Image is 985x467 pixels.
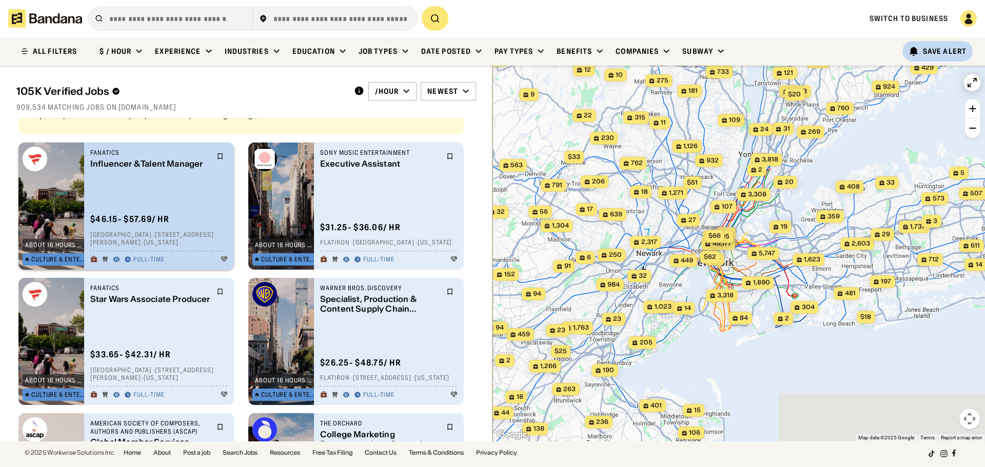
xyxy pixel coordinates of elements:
[409,450,464,456] a: Terms & Conditions
[133,391,165,399] div: Full-time
[496,323,504,332] span: 94
[609,251,622,259] span: 250
[684,304,691,313] span: 14
[858,435,914,440] span: Map data ©2025 Google
[687,178,698,186] span: $51
[495,47,533,56] div: Pay Types
[476,450,517,456] a: Privacy Policy
[784,69,793,77] span: 121
[100,47,131,56] div: $ / hour
[533,290,541,298] span: 94
[320,284,440,292] div: Warner Bros. Discovery
[320,222,401,233] div: $ 31.25 - $36.06 / hr
[568,153,580,160] span: $33
[760,125,769,134] span: 24
[16,85,346,97] div: 105K Verified Jobs
[584,66,591,74] span: 12
[887,178,895,187] span: 33
[682,47,713,56] div: Subway
[704,253,716,260] span: $62
[183,450,210,456] a: Post a job
[510,161,523,170] span: 563
[557,47,592,56] div: Benefits
[603,366,614,375] span: 190
[788,90,801,98] span: $20
[564,262,571,271] span: 91
[616,47,659,56] div: Companies
[90,438,210,457] div: Global Member Services Representative
[8,9,82,28] img: Bandana logotype
[847,182,860,191] span: 408
[252,282,277,307] img: Warner Bros. Discovery logo
[717,291,734,300] span: 3,318
[596,418,608,427] span: 236
[90,284,210,292] div: Fanatics
[923,47,967,56] div: Save Alert
[90,366,228,382] div: [GEOGRAPHIC_DATA] · [STREET_ADDRESS][PERSON_NAME] · [US_STATE]
[363,256,395,264] div: Full-time
[758,166,762,174] span: 2
[540,208,548,216] span: 56
[689,429,700,437] span: 106
[717,68,729,76] span: 733
[921,64,934,72] span: 429
[713,239,732,248] span: 49,177
[694,406,701,415] span: 15
[320,419,440,428] div: The Orchard
[651,401,662,410] span: 401
[518,330,530,339] span: 459
[530,90,535,99] span: 9
[845,289,856,298] span: 481
[517,393,523,401] span: 18
[16,118,476,441] div: grid
[592,177,605,186] span: 206
[270,450,300,456] a: Resources
[657,76,668,85] span: 275
[802,303,815,312] span: 304
[970,189,982,198] span: 507
[25,450,115,456] div: © 2025 Workwise Solutions Inc.
[681,256,693,265] span: 449
[785,178,794,187] span: 20
[640,338,653,347] span: 205
[860,313,871,320] span: $18
[320,159,440,169] div: Executive Assistant
[920,435,935,440] a: Terms (opens in new tab)
[255,242,314,248] div: about 16 hours ago
[375,87,399,96] div: /hour
[320,239,458,247] div: Flatiron · [GEOGRAPHIC_DATA] · [US_STATE]
[727,229,732,238] span: 2
[90,214,169,225] div: $ 46.15 - $57.69 / hr
[320,357,401,368] div: $ 26.25 - $48.75 / hr
[960,169,964,177] span: 5
[610,210,622,219] span: 639
[669,189,683,197] span: 1,271
[504,270,515,279] span: 152
[661,118,666,127] span: 11
[534,424,544,433] span: 138
[933,217,937,226] span: 3
[722,202,733,211] span: 107
[252,417,277,442] img: The Orchard logo
[495,428,529,441] a: Open this area in Google Maps (opens a new window)
[33,48,77,55] div: ALL FILTERS
[359,47,398,56] div: Job Types
[613,315,621,323] span: 23
[971,241,980,250] span: 611
[753,278,770,287] span: 1,890
[497,208,505,216] span: 32
[320,430,440,449] div: College Marketing Representative - General Location
[748,190,766,199] span: 3,308
[555,347,567,355] span: $25
[959,409,980,429] button: Map camera controls
[255,377,314,383] div: about 16 hours ago
[421,47,471,56] div: Date Posted
[90,149,210,157] div: Fanatics
[635,113,645,122] span: 315
[870,14,948,23] span: Switch to Business
[25,242,85,248] div: about 16 hours ago
[573,323,589,332] span: 1,763
[506,356,510,365] span: 2
[607,280,620,289] span: 984
[781,222,787,231] span: 19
